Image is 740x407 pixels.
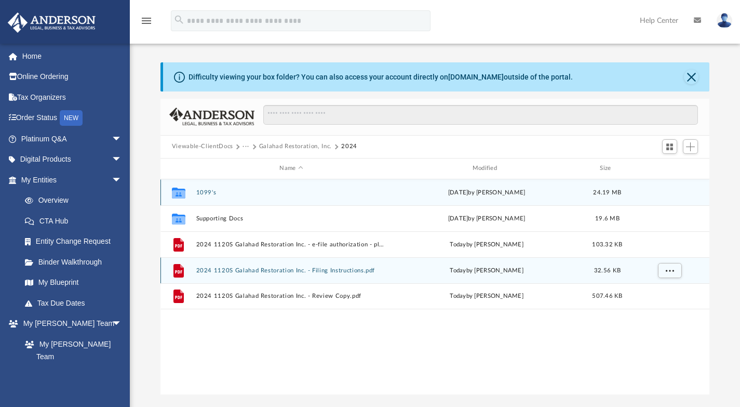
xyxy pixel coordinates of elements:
a: CTA Hub [15,211,138,231]
button: Supporting Docs [196,215,386,221]
img: Anderson Advisors Platinum Portal [5,12,99,33]
a: My Entitiesarrow_drop_down [7,169,138,190]
a: menu [140,20,153,27]
a: Binder Walkthrough [15,252,138,272]
div: grid [160,179,710,395]
span: arrow_drop_down [112,313,132,335]
a: Entity Change Request [15,231,138,252]
span: today [450,267,466,273]
button: Viewable-ClientDocs [172,142,233,151]
div: NEW [60,110,83,126]
button: Add [683,139,698,154]
span: 24.19 MB [593,189,621,195]
button: Galahad Restoration, Inc. [259,142,332,151]
div: Difficulty viewing your box folder? You can also access your account directly on outside of the p... [189,72,573,83]
a: Digital Productsarrow_drop_down [7,149,138,170]
span: arrow_drop_down [112,169,132,191]
a: My Blueprint [15,272,132,293]
i: search [173,14,185,25]
span: arrow_drop_down [112,149,132,170]
button: 1099's [196,189,386,195]
div: [DATE] by [PERSON_NAME] [391,188,582,197]
a: Anderson System [15,367,132,388]
span: 19.6 MB [595,215,620,221]
i: menu [140,15,153,27]
span: 507.46 KB [592,293,622,299]
div: Modified [391,164,582,173]
div: by [PERSON_NAME] [391,292,582,301]
span: today [450,293,466,299]
div: Size [586,164,628,173]
a: My [PERSON_NAME] Team [15,334,127,367]
img: User Pic [717,13,732,28]
a: Overview [15,190,138,211]
span: today [450,241,466,247]
button: ··· [243,142,249,151]
a: Home [7,46,138,67]
div: [DATE] by [PERSON_NAME] [391,214,582,223]
button: 2024 [341,142,357,151]
button: Close [684,70,698,84]
button: More options [657,262,681,278]
a: Platinum Q&Aarrow_drop_down [7,128,138,149]
div: by [PERSON_NAME] [391,240,582,249]
span: 103.32 KB [592,241,622,247]
span: 32.56 KB [594,267,621,273]
a: Tax Due Dates [15,293,138,313]
button: 2024 1120S Galahad Restoration Inc. - e-file authorization - please sign.pdf [196,241,386,247]
a: Tax Organizers [7,87,138,108]
div: id [165,164,191,173]
a: Order StatusNEW [7,108,138,129]
a: [DOMAIN_NAME] [448,73,504,81]
div: Name [195,164,386,173]
input: Search files and folders [263,105,698,125]
a: My [PERSON_NAME] Teamarrow_drop_down [7,313,132,334]
button: Switch to Grid View [662,139,678,154]
span: arrow_drop_down [112,128,132,150]
div: by [PERSON_NAME] [391,266,582,275]
div: id [633,164,705,173]
a: Online Ordering [7,67,138,87]
button: 2024 1120S Galahad Restoration Inc. - Filing Instructions.pdf [196,267,386,273]
button: 2024 1120S Galahad Restoration Inc. - Review Copy.pdf [196,293,386,299]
